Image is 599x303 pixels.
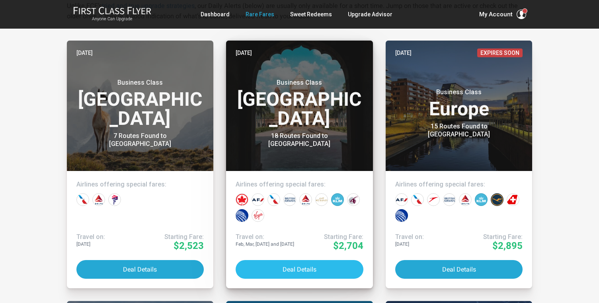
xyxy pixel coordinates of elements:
[76,181,204,188] h4: Airlines offering special fares:
[236,260,363,279] button: Deal Details
[267,193,280,206] div: American Airlines
[411,193,424,206] div: American Airlines
[347,193,360,206] div: Qatar
[427,193,440,206] div: Austrian Airlines‎
[507,193,519,206] div: Swiss
[477,49,523,57] span: Expires Soon
[73,16,151,22] small: Anyone Can Upgrade
[290,7,332,21] a: Sweet Redeems
[395,209,408,222] div: United
[250,132,349,148] div: 18 Routes Found to [GEOGRAPHIC_DATA]
[252,193,264,206] div: Air France
[479,10,526,19] button: My Account
[395,260,523,279] button: Deal Details
[386,41,533,288] a: [DATE]Expires SoonBusiness ClassEurope15 Routes Found to [GEOGRAPHIC_DATA]Airlines offering speci...
[491,193,503,206] div: Lufthansa
[236,49,252,57] time: [DATE]
[395,193,408,206] div: Air France
[76,79,204,128] h3: [GEOGRAPHIC_DATA]
[73,6,151,15] img: First Class Flyer
[201,7,230,21] a: Dashboard
[246,7,274,21] a: Rare Fares
[409,122,509,138] div: 15 Routes Found to [GEOGRAPHIC_DATA]
[236,79,363,128] h3: [GEOGRAPHIC_DATA]
[331,193,344,206] div: KLM
[108,193,121,206] div: LATAM
[76,193,89,206] div: American Airlines
[459,193,472,206] div: Delta Airlines
[250,79,349,87] small: Business Class
[252,209,264,222] div: Virgin Atlantic
[395,88,523,118] h3: Europe
[76,49,93,57] time: [DATE]
[479,10,513,19] span: My Account
[236,193,248,206] div: Air Canada
[226,41,373,288] a: [DATE]Business Class[GEOGRAPHIC_DATA]18 Routes Found to [GEOGRAPHIC_DATA]Airlines offering specia...
[236,209,248,222] div: United
[92,193,105,206] div: Delta Airlines
[315,193,328,206] div: Etihad
[76,260,204,279] button: Deal Details
[90,79,190,87] small: Business Class
[409,88,509,96] small: Business Class
[283,193,296,206] div: British Airways
[299,193,312,206] div: Delta Airlines
[236,181,363,188] h4: Airlines offering special fares:
[67,41,214,288] a: [DATE]Business Class[GEOGRAPHIC_DATA]7 Routes Found to [GEOGRAPHIC_DATA]Airlines offering special...
[395,181,523,188] h4: Airlines offering special fares:
[395,49,412,57] time: [DATE]
[475,193,488,206] div: KLM
[90,132,190,148] div: 7 Routes Found to [GEOGRAPHIC_DATA]
[348,7,392,21] a: Upgrade Advisor
[73,6,151,22] a: First Class FlyerAnyone Can Upgrade
[443,193,456,206] div: British Airways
